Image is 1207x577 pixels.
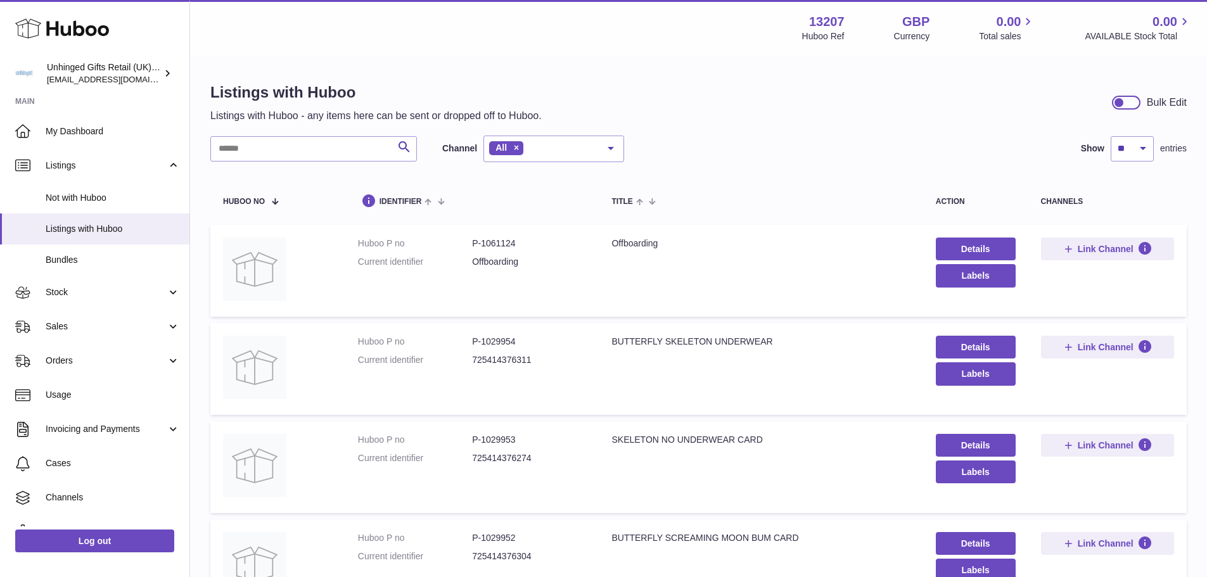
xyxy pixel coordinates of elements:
dt: Huboo P no [358,434,472,446]
strong: GBP [902,13,929,30]
dt: Current identifier [358,354,472,366]
dd: 725414376311 [472,354,586,366]
div: Huboo Ref [802,30,845,42]
dt: Current identifier [358,550,472,562]
img: SKELETON NO UNDERWEAR CARD [223,434,286,497]
img: Offboarding [223,238,286,301]
h1: Listings with Huboo [210,82,542,103]
span: Listings [46,160,167,172]
span: Link Channel [1078,440,1134,451]
button: Labels [936,362,1016,385]
span: identifier [380,198,422,206]
span: Stock [46,286,167,298]
label: Show [1081,143,1104,155]
span: Link Channel [1078,341,1134,353]
span: Not with Huboo [46,192,180,204]
a: Log out [15,529,174,552]
span: Link Channel [1078,243,1134,255]
a: 0.00 AVAILABLE Stock Total [1085,13,1192,42]
a: Details [936,336,1016,358]
dd: P-1029954 [472,336,586,348]
span: Total sales [979,30,1035,42]
button: Labels [936,460,1016,483]
a: Details [936,434,1016,457]
span: My Dashboard [46,125,180,137]
strong: 13207 [809,13,845,30]
div: Offboarding [611,238,910,250]
span: Listings with Huboo [46,223,180,235]
span: Invoicing and Payments [46,423,167,435]
a: 0.00 Total sales [979,13,1035,42]
dd: Offboarding [472,256,586,268]
span: Settings [46,526,180,538]
dd: P-1061124 [472,238,586,250]
span: title [611,198,632,206]
button: Link Channel [1041,532,1174,555]
button: Link Channel [1041,238,1174,260]
img: internalAdmin-13207@internal.huboo.com [15,64,34,83]
dt: Huboo P no [358,238,472,250]
span: Sales [46,320,167,333]
dt: Current identifier [358,256,472,268]
div: BUTTERFLY SCREAMING MOON BUM CARD [611,532,910,544]
label: Channel [442,143,477,155]
button: Labels [936,264,1016,287]
dd: P-1029953 [472,434,586,446]
span: Orders [46,355,167,367]
a: Details [936,532,1016,555]
span: Huboo no [223,198,265,206]
span: AVAILABLE Stock Total [1085,30,1192,42]
span: entries [1160,143,1187,155]
div: Currency [894,30,930,42]
span: 0.00 [997,13,1021,30]
div: Unhinged Gifts Retail (UK) Ltd [47,61,161,86]
div: action [936,198,1016,206]
dd: P-1029952 [472,532,586,544]
div: BUTTERFLY SKELETON UNDERWEAR [611,336,910,348]
dt: Current identifier [358,452,472,464]
span: Cases [46,457,180,469]
span: Channels [46,491,180,504]
button: Link Channel [1041,434,1174,457]
dt: Huboo P no [358,336,472,348]
span: Usage [46,389,180,401]
dt: Huboo P no [358,532,472,544]
p: Listings with Huboo - any items here can be sent or dropped off to Huboo. [210,109,542,123]
div: SKELETON NO UNDERWEAR CARD [611,434,910,446]
dd: 725414376304 [472,550,586,562]
span: [EMAIL_ADDRESS][DOMAIN_NAME] [47,74,186,84]
dd: 725414376274 [472,452,586,464]
a: Details [936,238,1016,260]
button: Link Channel [1041,336,1174,358]
img: BUTTERFLY SKELETON UNDERWEAR [223,336,286,399]
span: 0.00 [1153,13,1177,30]
span: Bundles [46,254,180,266]
span: Link Channel [1078,538,1134,549]
div: channels [1041,198,1174,206]
span: All [495,143,507,153]
div: Bulk Edit [1147,96,1187,110]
